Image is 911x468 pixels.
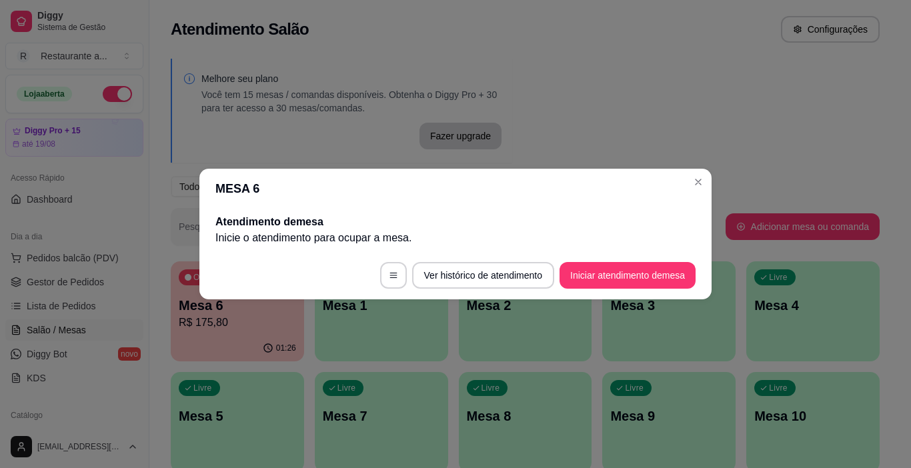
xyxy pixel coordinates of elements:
h2: Atendimento de mesa [215,214,696,230]
p: Inicie o atendimento para ocupar a mesa . [215,230,696,246]
button: Close [688,171,709,193]
button: Iniciar atendimento demesa [560,262,696,289]
header: MESA 6 [199,169,712,209]
button: Ver histórico de atendimento [412,262,554,289]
